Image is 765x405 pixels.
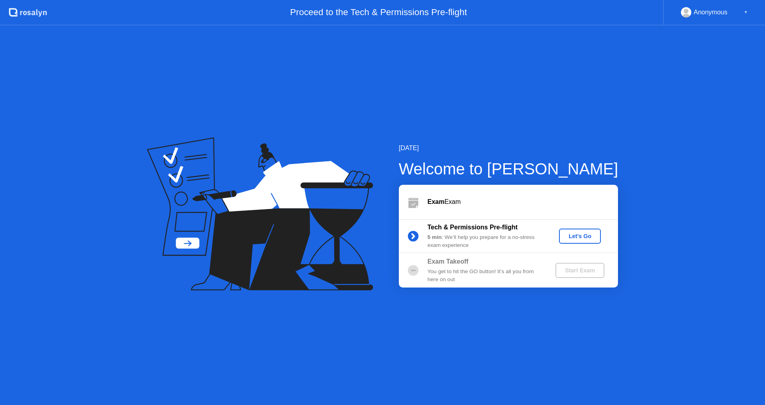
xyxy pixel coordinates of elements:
div: Exam [428,197,618,207]
div: Anonymous [694,7,728,18]
div: ▼ [744,7,748,18]
button: Start Exam [555,263,604,278]
div: Let's Go [562,233,598,239]
div: You get to hit the GO button! It’s all you from here on out [428,268,542,284]
b: 5 min [428,234,442,240]
div: Welcome to [PERSON_NAME] [399,157,618,181]
div: Start Exam [559,267,601,274]
b: Exam Takeoff [428,258,469,265]
b: Exam [428,198,445,205]
div: [DATE] [399,143,618,153]
div: : We’ll help you prepare for a no-stress exam experience [428,233,542,250]
button: Let's Go [559,229,601,244]
b: Tech & Permissions Pre-flight [428,224,518,231]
